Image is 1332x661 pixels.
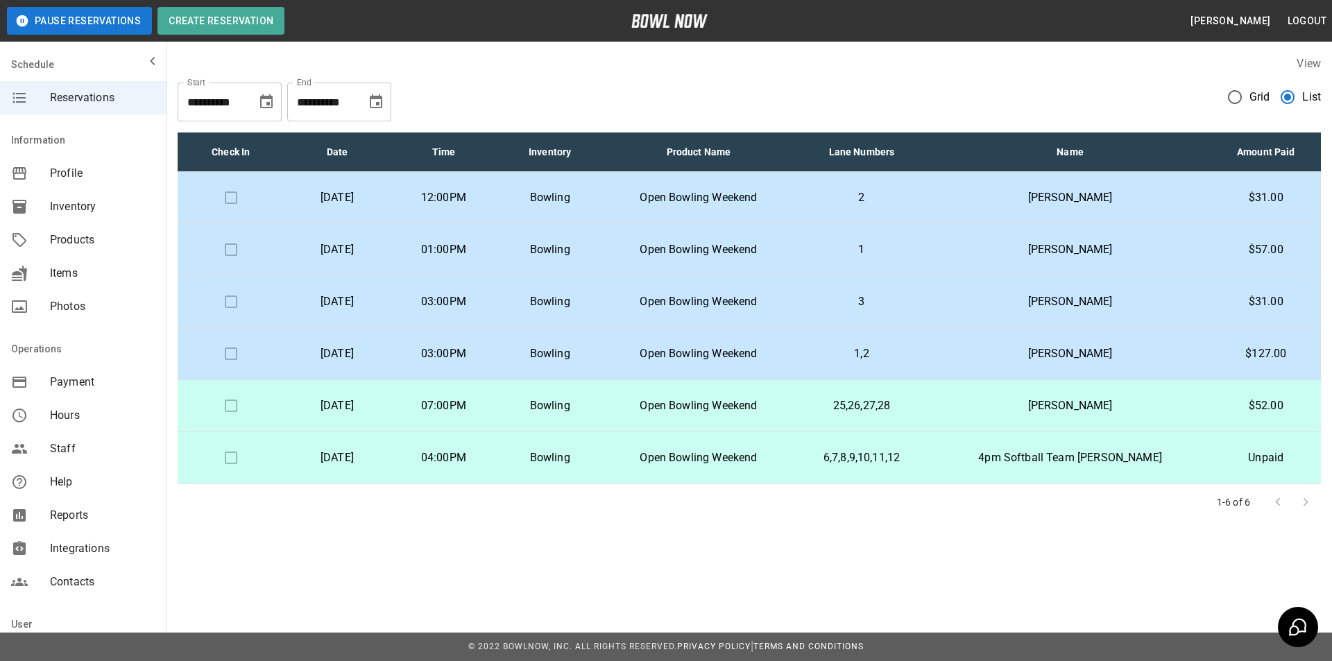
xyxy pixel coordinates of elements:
span: Reports [50,507,155,524]
p: 4pm Softball Team [PERSON_NAME] [940,449,1199,466]
span: List [1302,89,1321,105]
p: 3 [805,293,919,310]
th: Lane Numbers [794,132,930,172]
span: Photos [50,298,155,315]
p: 12:00PM [402,189,486,206]
span: Products [50,232,155,248]
span: Reservations [50,89,155,106]
p: 25,26,27,28 [805,397,919,414]
button: Create Reservation [157,7,284,35]
p: Unpaid [1222,449,1310,466]
p: Bowling [508,345,592,362]
p: 01:00PM [402,241,486,258]
button: Choose date, selected date is Aug 24, 2025 [362,88,390,116]
p: [DATE] [295,345,379,362]
p: $31.00 [1222,293,1310,310]
th: Amount Paid [1211,132,1321,172]
p: 6,7,8,9,10,11,12 [805,449,919,466]
a: Terms and Conditions [753,642,864,651]
p: $57.00 [1222,241,1310,258]
p: [PERSON_NAME] [940,345,1199,362]
p: [DATE] [295,241,379,258]
p: Bowling [508,241,592,258]
p: Bowling [508,397,592,414]
p: [PERSON_NAME] [940,189,1199,206]
span: Profile [50,165,155,182]
span: Items [50,265,155,282]
p: [PERSON_NAME] [940,241,1199,258]
label: View [1297,57,1321,70]
p: [DATE] [295,293,379,310]
p: 03:00PM [402,345,486,362]
button: Pause Reservations [7,7,152,35]
span: Help [50,474,155,490]
span: Payment [50,374,155,390]
p: $52.00 [1222,397,1310,414]
p: Open Bowling Weekend [614,293,783,310]
th: Product Name [603,132,794,172]
p: 1,2 [805,345,919,362]
p: [DATE] [295,397,379,414]
img: logo [631,14,708,28]
p: 1 [805,241,919,258]
p: [DATE] [295,449,379,466]
p: Bowling [508,293,592,310]
p: Open Bowling Weekend [614,241,783,258]
span: Grid [1249,89,1270,105]
p: 1-6 of 6 [1217,495,1250,509]
p: [PERSON_NAME] [940,293,1199,310]
p: Bowling [508,449,592,466]
th: Time [391,132,497,172]
p: Open Bowling Weekend [614,449,783,466]
span: © 2022 BowlNow, Inc. All Rights Reserved. [468,642,677,651]
p: 03:00PM [402,293,486,310]
p: [DATE] [295,189,379,206]
p: 2 [805,189,919,206]
th: Name [929,132,1211,172]
p: Bowling [508,189,592,206]
p: Open Bowling Weekend [614,345,783,362]
a: Privacy Policy [677,642,751,651]
th: Date [284,132,390,172]
span: Inventory [50,198,155,215]
span: Staff [50,440,155,457]
span: Contacts [50,574,155,590]
p: $31.00 [1222,189,1310,206]
p: Open Bowling Weekend [614,189,783,206]
p: 04:00PM [402,449,486,466]
button: Choose date, selected date is Aug 23, 2025 [253,88,280,116]
button: Logout [1282,8,1332,34]
th: Inventory [497,132,603,172]
p: 07:00PM [402,397,486,414]
span: Integrations [50,540,155,557]
th: Check In [178,132,284,172]
span: Hours [50,407,155,424]
p: [PERSON_NAME] [940,397,1199,414]
p: Open Bowling Weekend [614,397,783,414]
p: $127.00 [1222,345,1310,362]
button: [PERSON_NAME] [1185,8,1276,34]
